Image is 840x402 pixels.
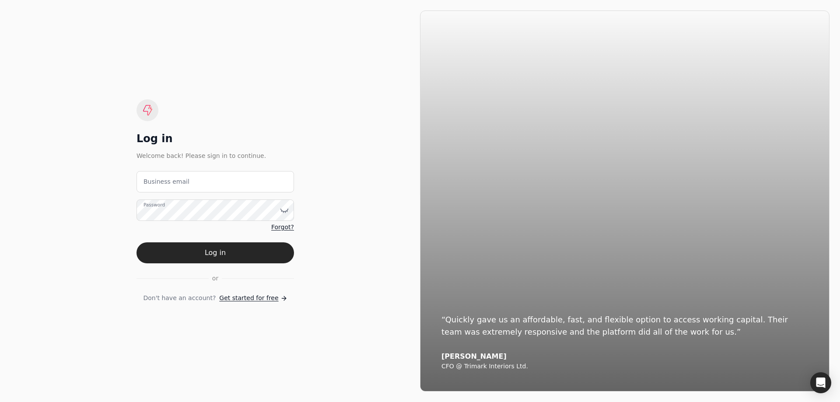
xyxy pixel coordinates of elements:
[143,294,216,303] span: Don't have an account?
[212,274,218,283] span: or
[136,132,294,146] div: Log in
[143,202,165,209] label: Password
[136,151,294,161] div: Welcome back! Please sign in to continue.
[136,242,294,263] button: Log in
[219,294,278,303] span: Get started for free
[441,314,808,338] div: “Quickly gave us an affordable, fast, and flexible option to access working capital. Their team w...
[441,363,808,371] div: CFO @ Trimark Interiors Ltd.
[441,352,808,361] div: [PERSON_NAME]
[271,223,294,232] a: Forgot?
[219,294,287,303] a: Get started for free
[810,372,831,393] div: Open Intercom Messenger
[143,177,189,186] label: Business email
